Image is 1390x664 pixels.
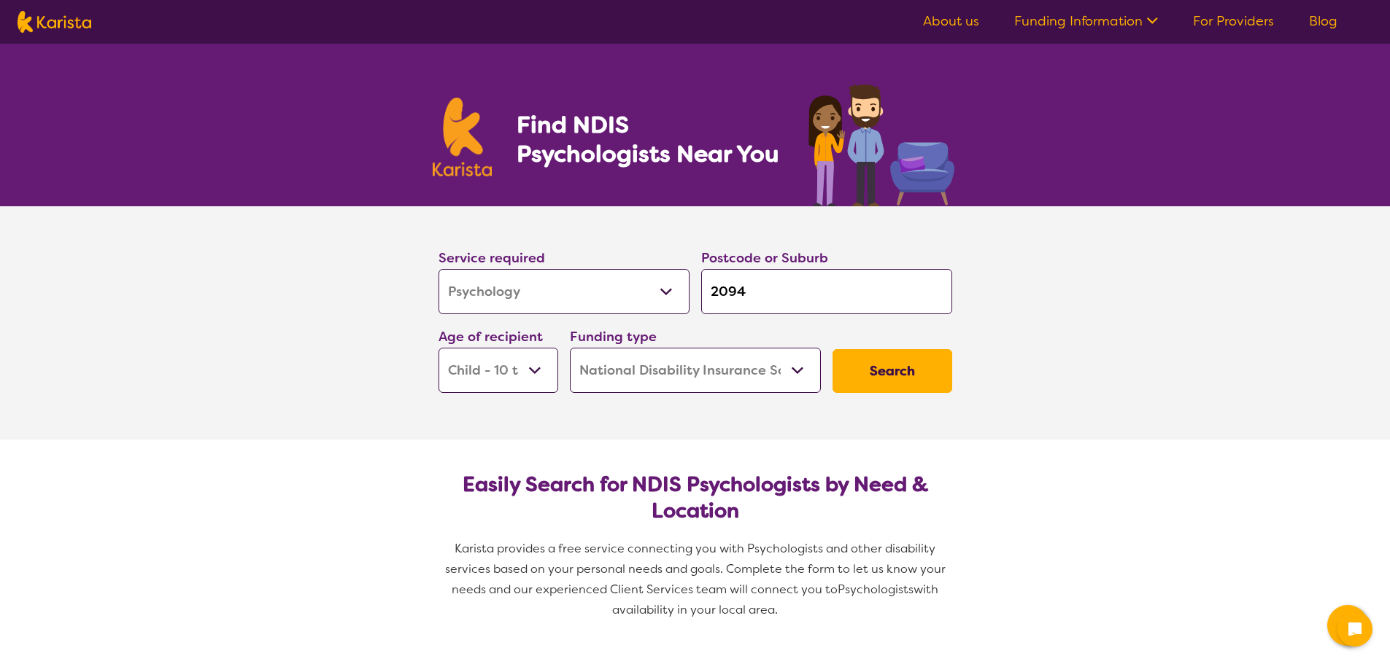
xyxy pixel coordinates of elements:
[838,582,914,597] span: Psychologists
[1309,12,1337,30] a: Blog
[1193,12,1274,30] a: For Providers
[570,328,657,345] label: Funding type
[450,472,941,524] h2: Easily Search for NDIS Psychologists by Need & Location
[439,249,545,267] label: Service required
[18,11,91,33] img: Karista logo
[433,98,493,176] img: Karista logo
[701,249,828,267] label: Postcode or Suburb
[833,349,952,393] button: Search
[1327,605,1368,646] button: Channel Menu
[445,541,949,597] span: Karista provides a free service connecting you with Psychologists and other disability services b...
[1014,12,1158,30] a: Funding Information
[517,110,787,168] h1: Find NDIS Psychologists Near You
[803,79,958,206] img: psychology
[701,269,952,314] input: Type
[439,328,543,345] label: Age of recipient
[923,12,979,30] a: About us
